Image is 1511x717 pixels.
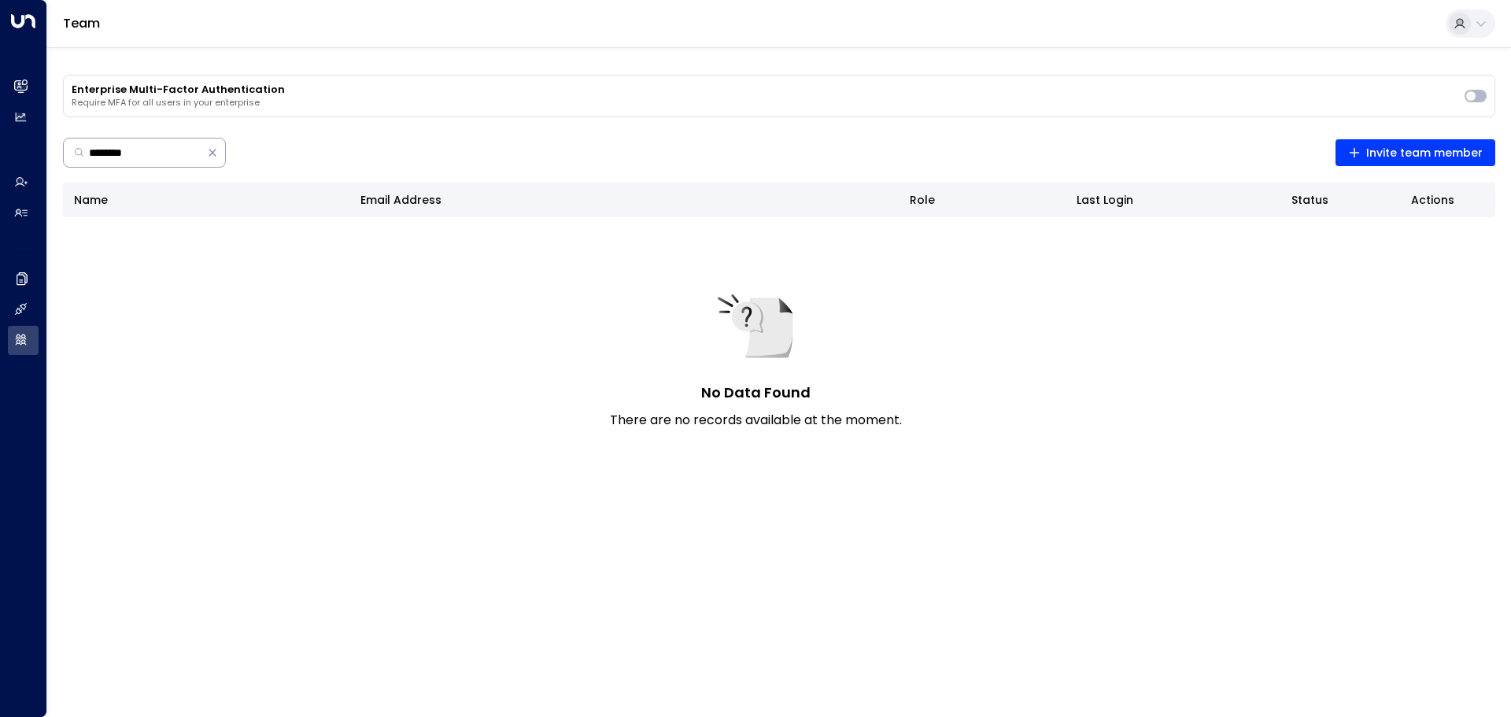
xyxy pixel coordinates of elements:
[360,190,441,209] div: Email Address
[1077,190,1133,209] div: Last Login
[72,98,1457,109] p: Require MFA for all users in your enterprise
[360,190,888,209] div: Email Address
[1077,190,1269,209] div: Last Login
[63,14,100,32] a: Team
[74,190,338,209] div: Name
[72,83,1457,96] h3: Enterprise Multi-Factor Authentication
[1348,143,1483,163] span: Invite team member
[1411,190,1484,209] div: Actions
[1336,139,1496,166] button: Invite team member
[74,190,108,209] div: Name
[910,190,1055,209] div: Role
[1291,190,1389,209] div: Status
